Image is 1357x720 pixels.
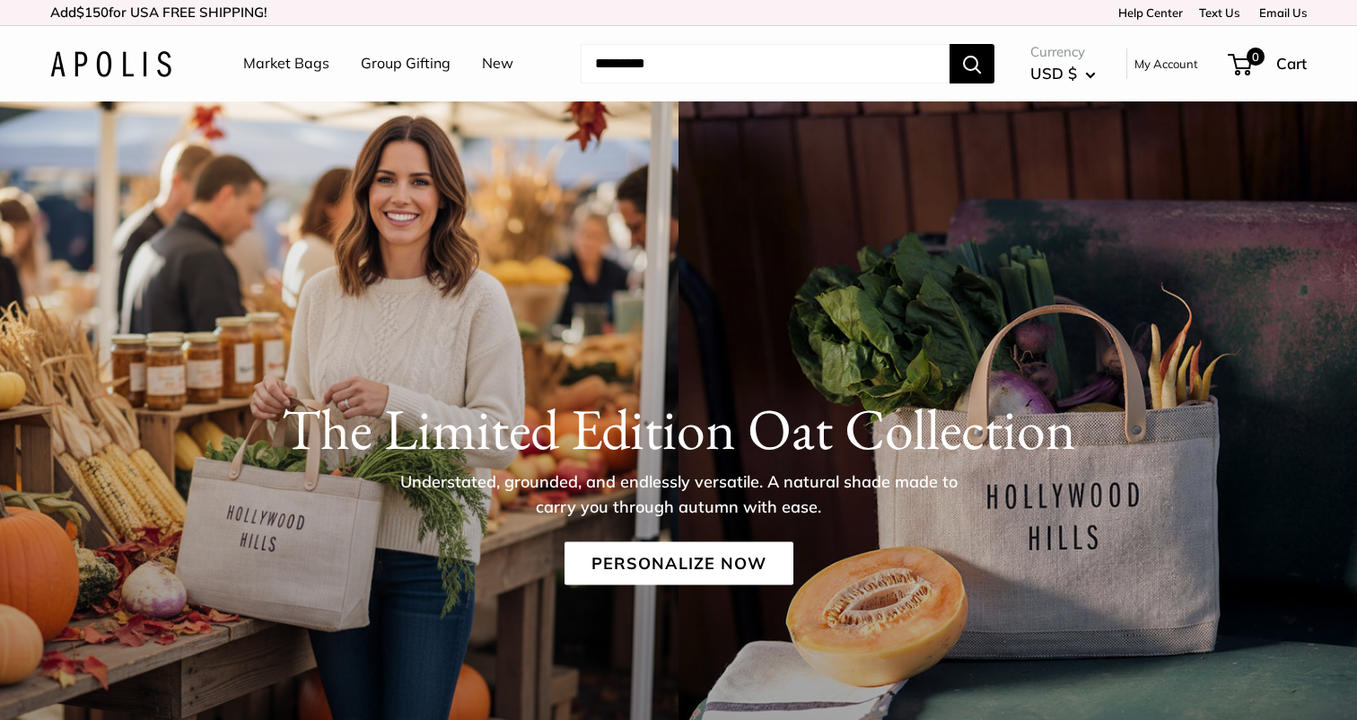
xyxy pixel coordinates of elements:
[387,470,970,520] p: Understated, grounded, and endlessly versatile. A natural shade made to carry you through autumn ...
[1247,48,1265,66] span: 0
[50,51,171,77] img: Apolis
[565,542,793,585] a: Personalize Now
[950,44,994,83] button: Search
[1230,49,1307,78] a: 0 Cart
[1112,5,1183,20] a: Help Center
[76,4,109,21] span: $150
[1276,54,1307,73] span: Cart
[1030,59,1096,88] button: USD $
[1030,40,1096,65] span: Currency
[482,50,513,77] a: New
[1134,53,1198,75] a: My Account
[1253,5,1307,20] a: Email Us
[50,395,1307,463] h1: The Limited Edition Oat Collection
[1199,5,1239,20] a: Text Us
[243,50,329,77] a: Market Bags
[1030,64,1077,83] span: USD $
[581,44,950,83] input: Search...
[361,50,451,77] a: Group Gifting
